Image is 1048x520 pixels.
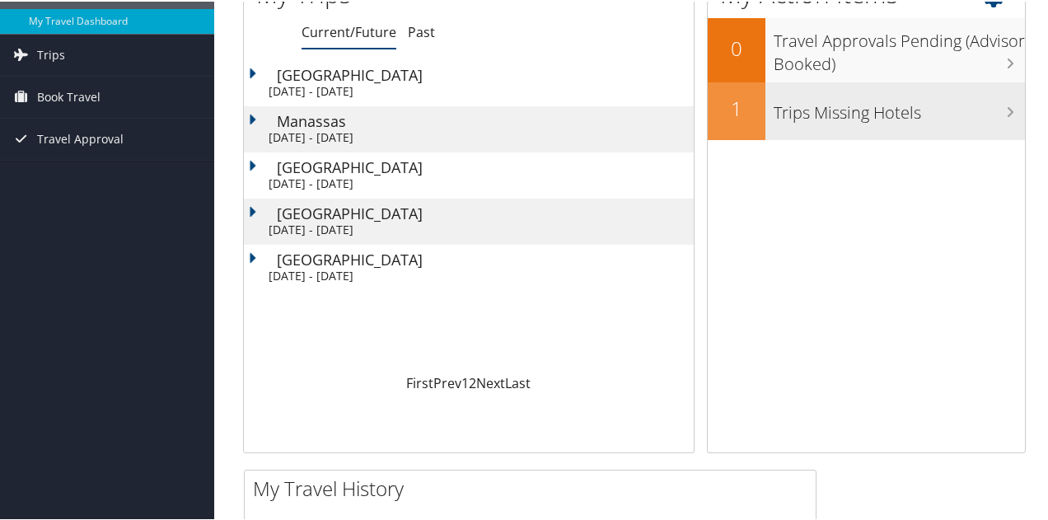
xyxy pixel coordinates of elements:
h3: Travel Approvals Pending (Advisor Booked) [774,20,1025,74]
div: [GEOGRAPHIC_DATA] [277,66,694,81]
div: [DATE] - [DATE] [269,267,685,282]
a: 1Trips Missing Hotels [708,81,1025,138]
a: 1 [461,372,469,391]
a: Last [505,372,531,391]
div: [DATE] - [DATE] [269,221,685,236]
span: Trips [37,33,65,74]
a: Next [476,372,505,391]
h2: 1 [708,93,765,121]
span: Book Travel [37,75,101,116]
div: [GEOGRAPHIC_DATA] [277,204,694,219]
a: Prev [433,372,461,391]
span: Travel Approval [37,117,124,158]
div: Manassas [277,112,694,127]
div: [GEOGRAPHIC_DATA] [277,158,694,173]
h2: My Travel History [253,473,816,501]
a: 2 [469,372,476,391]
div: [GEOGRAPHIC_DATA] [277,251,694,265]
a: First [406,372,433,391]
div: [DATE] - [DATE] [269,82,685,97]
h3: Trips Missing Hotels [774,91,1025,123]
a: Past [408,21,435,40]
div: [DATE] - [DATE] [269,175,685,190]
div: [DATE] - [DATE] [269,129,685,143]
h2: 0 [708,33,765,61]
a: Current/Future [302,21,396,40]
a: 0Travel Approvals Pending (Advisor Booked) [708,16,1025,80]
